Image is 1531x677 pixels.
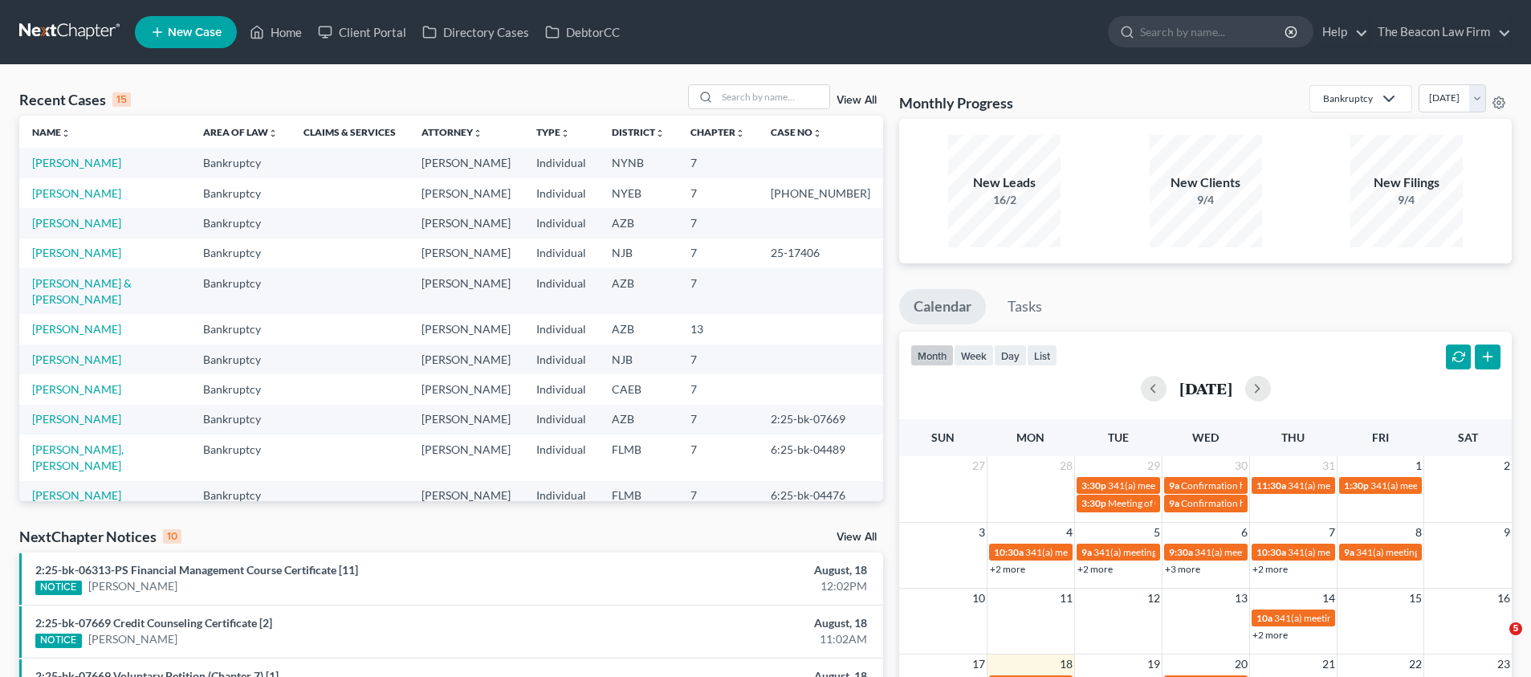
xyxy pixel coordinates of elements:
a: +2 more [1252,563,1288,575]
td: [PERSON_NAME] [409,481,523,511]
div: August, 18 [601,562,867,578]
div: NOTICE [35,634,82,648]
td: Individual [523,314,599,344]
div: August, 18 [601,615,867,631]
span: 22 [1407,655,1423,674]
td: 13 [678,314,758,344]
span: 10:30a [1256,546,1286,558]
span: 15 [1407,589,1423,608]
td: 7 [678,374,758,404]
span: 9a [1344,546,1354,558]
td: 7 [678,148,758,177]
td: Individual [523,239,599,268]
i: unfold_more [268,128,278,138]
th: Claims & Services [291,116,409,148]
span: 18 [1058,655,1074,674]
span: 30 [1233,456,1249,475]
h2: [DATE] [1179,380,1232,397]
a: Districtunfold_more [612,126,665,138]
a: The Beacon Law Firm [1370,18,1511,47]
span: 3 [977,523,987,542]
a: [PERSON_NAME] & [PERSON_NAME] [32,276,132,306]
span: Mon [1016,430,1044,444]
td: [PERSON_NAME] [409,405,523,434]
span: 341(a) meeting for [PERSON_NAME] [1356,546,1511,558]
td: Bankruptcy [190,239,291,268]
td: [PERSON_NAME] [409,239,523,268]
a: [PERSON_NAME] [88,631,177,647]
td: 7 [678,481,758,511]
button: week [954,345,994,366]
span: 5 [1152,523,1162,542]
td: NJB [599,239,678,268]
span: 21 [1321,655,1337,674]
input: Search by name... [717,85,829,108]
button: list [1027,345,1057,366]
td: 6:25-bk-04489 [758,434,883,480]
a: Directory Cases [414,18,537,47]
td: [PERSON_NAME] [409,314,523,344]
div: New Leads [948,173,1061,192]
span: Sat [1458,430,1478,444]
td: Individual [523,148,599,177]
span: 9a [1081,546,1092,558]
span: 31 [1321,456,1337,475]
input: Search by name... [1140,17,1287,47]
td: AZB [599,268,678,314]
span: New Case [168,27,222,39]
a: [PERSON_NAME] [32,412,121,426]
a: +2 more [990,563,1025,575]
td: [PERSON_NAME] [409,268,523,314]
span: Fri [1372,430,1389,444]
a: [PERSON_NAME] [32,322,121,336]
td: 6:25-bk-04476 [758,481,883,511]
td: AZB [599,208,678,238]
td: NYEB [599,178,678,208]
a: Tasks [993,289,1057,324]
a: [PERSON_NAME] [32,216,121,230]
span: 9:30a [1169,546,1193,558]
td: [PERSON_NAME] [409,148,523,177]
div: 16/2 [948,192,1061,208]
span: Tue [1108,430,1129,444]
i: unfold_more [473,128,483,138]
div: New Clients [1150,173,1262,192]
a: Help [1314,18,1368,47]
a: Chapterunfold_more [690,126,745,138]
span: 12 [1146,589,1162,608]
a: Typeunfold_more [536,126,570,138]
span: 1:30p [1344,479,1369,491]
td: Individual [523,178,599,208]
td: Bankruptcy [190,178,291,208]
div: 12:02PM [601,578,867,594]
span: 3:30p [1081,497,1106,509]
a: Area of Lawunfold_more [203,126,278,138]
td: Bankruptcy [190,345,291,374]
td: Bankruptcy [190,481,291,511]
span: 20 [1233,655,1249,674]
span: 10a [1256,612,1272,624]
a: Client Portal [310,18,414,47]
a: View All [837,532,877,543]
td: Bankruptcy [190,268,291,314]
span: 341(a) meeting for [PERSON_NAME] [1288,479,1443,491]
span: 13 [1233,589,1249,608]
a: View All [837,95,877,106]
span: 10:30a [994,546,1024,558]
td: 25-17406 [758,239,883,268]
td: Individual [523,345,599,374]
td: 7 [678,268,758,314]
span: 23 [1496,655,1512,674]
a: +2 more [1077,563,1113,575]
span: 9a [1169,497,1179,509]
td: Bankruptcy [190,148,291,177]
a: [PERSON_NAME] [32,488,121,502]
a: Attorneyunfold_more [421,126,483,138]
i: unfold_more [735,128,745,138]
a: [PERSON_NAME] [32,186,121,200]
a: Home [242,18,310,47]
span: 9a [1169,479,1179,491]
td: Bankruptcy [190,374,291,404]
td: Individual [523,405,599,434]
a: [PERSON_NAME] [88,578,177,594]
